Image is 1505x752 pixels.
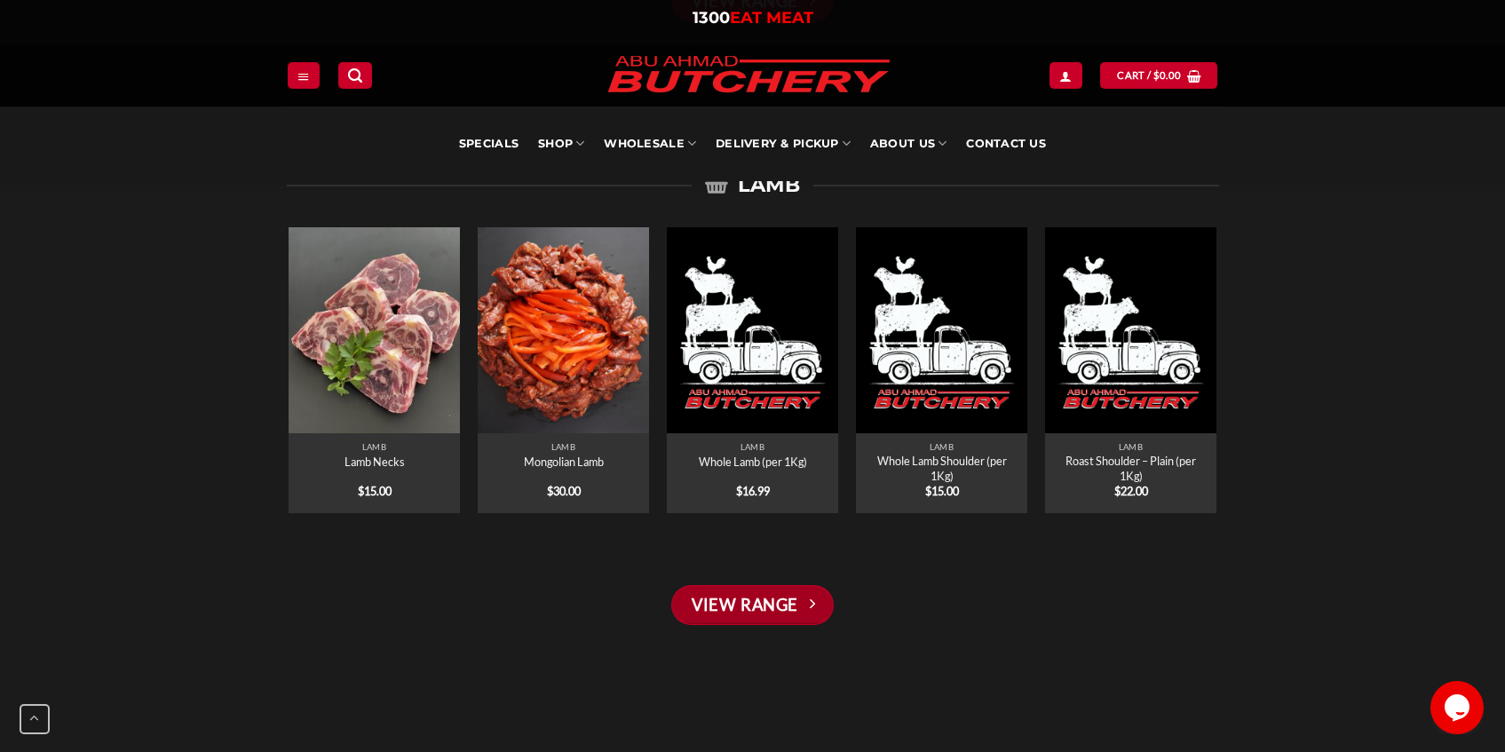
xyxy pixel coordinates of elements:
a: Login [1050,62,1081,88]
a: Whole Lamb Shoulder (per 1Kg) [865,455,1018,484]
bdi: 0.00 [1153,69,1182,81]
p: Lamb [676,442,829,452]
img: Abu Ahmad Butchery Punchbowl [478,227,649,433]
a: 1300EAT MEAT [693,8,813,28]
a: Mongolian Lamb [524,455,604,469]
button: Go to top [20,704,50,734]
bdi: 15.00 [925,485,959,499]
span: 1300 [693,8,730,28]
span: Cart / [1117,67,1181,83]
a: Roast Shoulder - Plain (per 1Kg) [1045,227,1216,433]
img: Abu Ahmad Butchery [593,44,904,107]
a: Contact Us [966,107,1046,181]
span: Lamb [705,171,800,198]
bdi: 15.00 [358,485,392,499]
img: Abu Ahmad Butchery Punchbowl [1045,227,1216,433]
img: Abu Ahmad Butchery Punchbowl [289,227,460,433]
span: $ [1153,67,1160,83]
a: Roast Shoulder – Plain (per 1Kg) [1054,455,1208,484]
a: Lamb Necks [345,455,405,469]
img: Abu Ahmad Butchery Punchbowl [856,227,1027,433]
a: Whole Lamb Shoulder (per 1Kg) [856,227,1027,433]
p: Lamb [487,442,640,452]
bdi: 22.00 [1114,485,1148,499]
bdi: 30.00 [547,485,581,499]
a: Delivery & Pickup [716,107,851,181]
span: $ [736,485,742,499]
p: Lamb [865,442,1018,452]
a: Search [338,62,372,88]
iframe: chat widget [1430,681,1487,734]
p: Lamb [297,442,451,452]
span: $ [358,485,364,499]
a: Wholesale [604,107,696,181]
a: Menu [288,62,320,88]
a: Specials [459,107,519,181]
a: About Us [870,107,947,181]
bdi: 16.99 [736,485,770,499]
a: Whole Lamb (per 1Kg) [699,455,807,469]
a: Whole Lamb (per 1Kg) [667,227,838,433]
span: $ [547,485,553,499]
span: $ [925,485,931,499]
p: Lamb [1054,442,1208,452]
a: Mongolian Lamb [478,227,649,433]
span: $ [1114,485,1121,499]
a: View cart [1100,62,1217,88]
a: Lamb Necks [289,227,460,433]
a: View Range [671,585,833,626]
a: SHOP [538,107,584,181]
span: EAT MEAT [730,8,813,28]
img: Abu Ahmad Butchery Punchbowl [667,227,838,433]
